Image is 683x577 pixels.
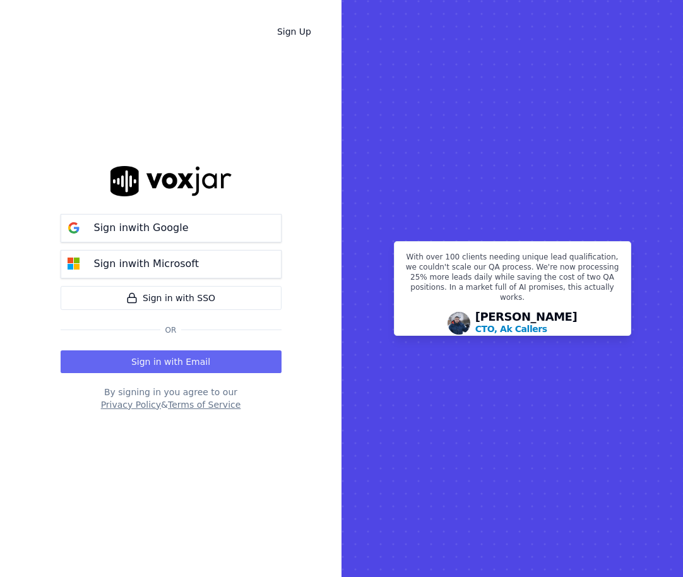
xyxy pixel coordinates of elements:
button: Sign inwith Google [61,214,282,242]
div: [PERSON_NAME] [475,311,578,335]
img: microsoft Sign in button [61,251,86,277]
button: Privacy Policy [101,398,161,411]
p: Sign in with Google [94,220,189,235]
div: By signing in you agree to our & [61,386,282,411]
p: Sign in with Microsoft [94,256,199,271]
img: logo [110,166,232,196]
span: Or [160,325,182,335]
button: Sign inwith Microsoft [61,250,282,278]
a: Sign Up [267,20,321,43]
img: Avatar [448,312,470,335]
button: Terms of Service [168,398,241,411]
p: CTO, Ak Callers [475,323,547,335]
a: Sign in with SSO [61,286,282,310]
button: Sign in with Email [61,350,282,373]
img: google Sign in button [61,215,86,241]
p: With over 100 clients needing unique lead qualification, we couldn't scale our QA process. We're ... [402,252,623,307]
